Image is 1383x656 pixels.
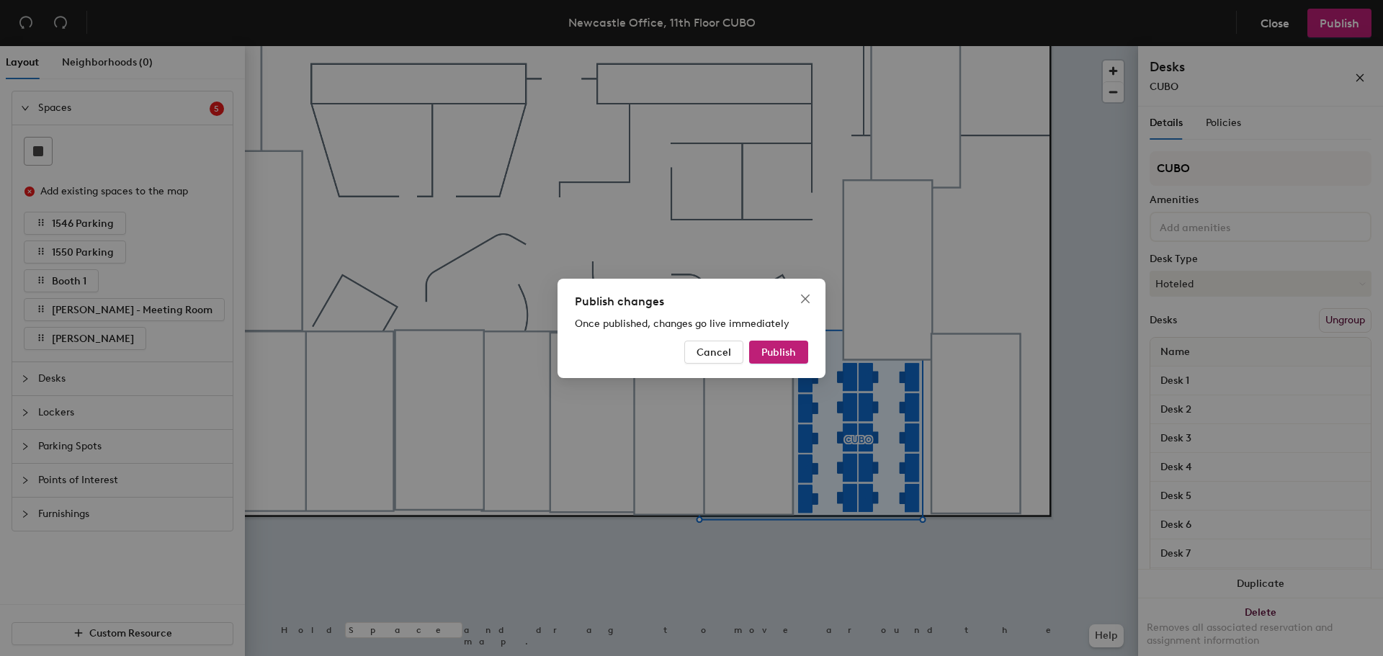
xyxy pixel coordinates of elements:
span: close [800,293,811,305]
div: Publish changes [575,293,808,310]
span: Close [794,293,817,305]
button: Close [794,287,817,310]
button: Publish [749,341,808,364]
span: Once published, changes go live immediately [575,318,789,330]
button: Cancel [684,341,743,364]
span: Publish [761,346,796,358]
span: Cancel [697,346,731,358]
